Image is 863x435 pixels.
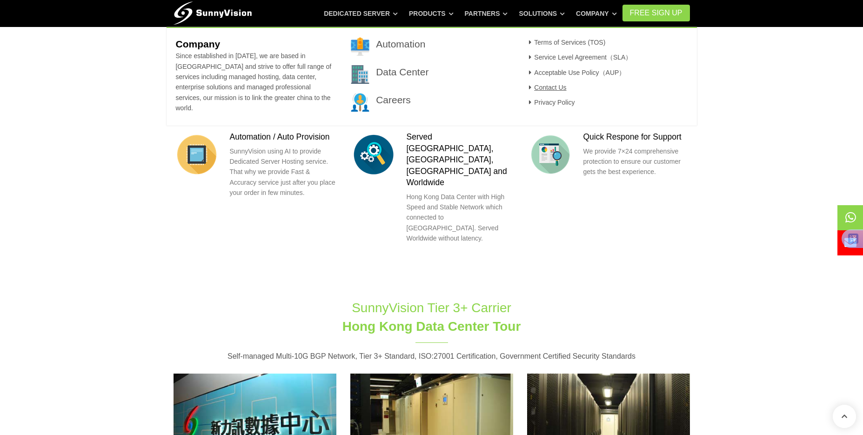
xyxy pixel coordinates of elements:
a: Terms of Services (TOS) [526,39,606,46]
h3: Automation / Auto Provision [230,131,336,143]
a: Automation [376,39,425,49]
img: flat-search-cogs.png [350,131,397,178]
a: Dedicated Server [324,5,398,22]
div: Company [167,27,697,126]
p: SunnyVision using AI to provide Dedicated Server Hosting service. That why we provide Fast & Accu... [230,146,336,198]
span: Hong Kong Data Center Tour [342,319,521,334]
a: Acceptable Use Policy（AUP） [526,69,626,76]
span: Since established in [DATE], we are based in [GEOGRAPHIC_DATA] and strive to offer full range of ... [175,52,331,112]
a: Company [576,5,617,22]
img: flat-chart-page.png [527,131,574,178]
h1: SunnyVision Tier 3+ Carrier [277,299,587,335]
p: Hong Kong Data Center with High Speed and Stable Network which connected to [GEOGRAPHIC_DATA]. Se... [407,192,513,244]
a: Privacy Policy [526,99,575,106]
h3: Served [GEOGRAPHIC_DATA], [GEOGRAPHIC_DATA], [GEOGRAPHIC_DATA] and Worldwide [407,131,513,188]
b: Company [175,39,220,49]
img: flat-cpu-core-alt.png [174,131,220,178]
a: FREE Sign Up [622,5,690,21]
a: Contact Us [526,84,567,91]
a: Solutions [519,5,565,22]
img: 003-research.png [351,93,369,112]
a: Data Center [376,67,428,77]
a: Partners [465,5,508,22]
p: Self-managed Multi-10G BGP Network, Tier 3+ Standard, ISO:27001 Certification, Government Certifi... [174,350,690,362]
h3: Quick Respone for Support [583,131,690,143]
a: Service Level Agreement（SLA） [526,54,632,61]
img: 002-town.png [351,65,369,84]
a: Careers [376,94,411,105]
a: Products [409,5,454,22]
p: We provide 7×24 comprehensive protection to ensure our customer gets the best experience. [583,146,690,177]
img: 001-brand.png [351,37,369,56]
